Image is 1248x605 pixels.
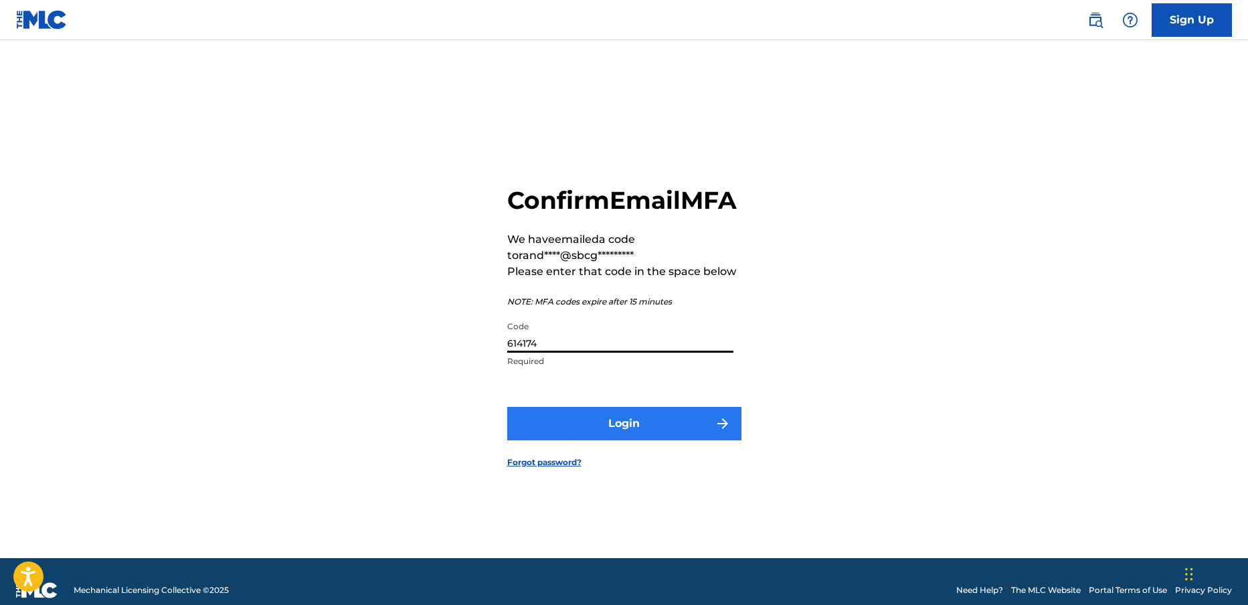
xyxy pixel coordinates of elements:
[507,264,741,280] p: Please enter that code in the space below
[507,407,741,440] button: Login
[1185,554,1193,594] div: Drag
[1089,584,1167,596] a: Portal Terms of Use
[16,582,58,598] img: logo
[1122,12,1138,28] img: help
[956,584,1003,596] a: Need Help?
[715,416,731,432] img: f7272a7cc735f4ea7f67.svg
[1087,12,1103,28] img: search
[1152,3,1232,37] a: Sign Up
[507,185,741,215] h2: Confirm Email MFA
[74,584,229,596] span: Mechanical Licensing Collective © 2025
[507,355,733,367] p: Required
[1011,584,1081,596] a: The MLC Website
[1082,7,1109,33] a: Public Search
[1181,541,1248,605] iframe: Chat Widget
[1175,584,1232,596] a: Privacy Policy
[507,296,741,308] p: NOTE: MFA codes expire after 15 minutes
[1117,7,1144,33] div: Help
[16,10,68,29] img: MLC Logo
[507,456,582,468] a: Forgot password?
